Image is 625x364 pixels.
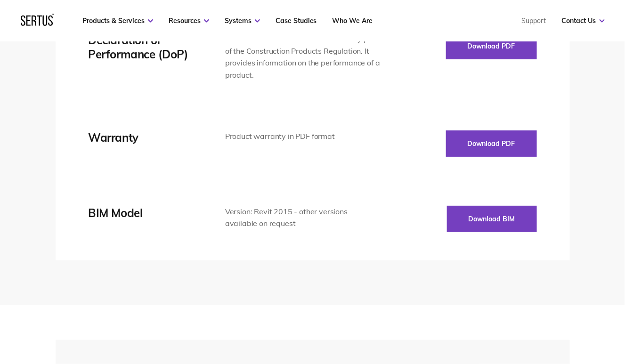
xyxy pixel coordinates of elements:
[225,206,381,230] div: Version: Revit 2015 - other versions available on request
[446,130,537,157] button: Download PDF
[225,16,260,25] a: Systems
[522,16,546,25] a: Support
[89,130,197,145] div: Warranty
[446,33,537,59] button: Download PDF
[225,130,381,143] div: Product warranty in PDF format
[276,16,317,25] a: Case Studies
[562,16,605,25] a: Contact Us
[89,33,197,61] div: Declaration of Performance (DoP)
[447,206,537,232] button: Download BIM
[169,16,209,25] a: Resources
[333,16,373,25] a: Who We Are
[82,16,153,25] a: Products & Services
[89,206,197,220] div: BIM Model
[225,33,381,81] div: The Declaration of Performance is a key part of the Construction Products Regulation. It provides...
